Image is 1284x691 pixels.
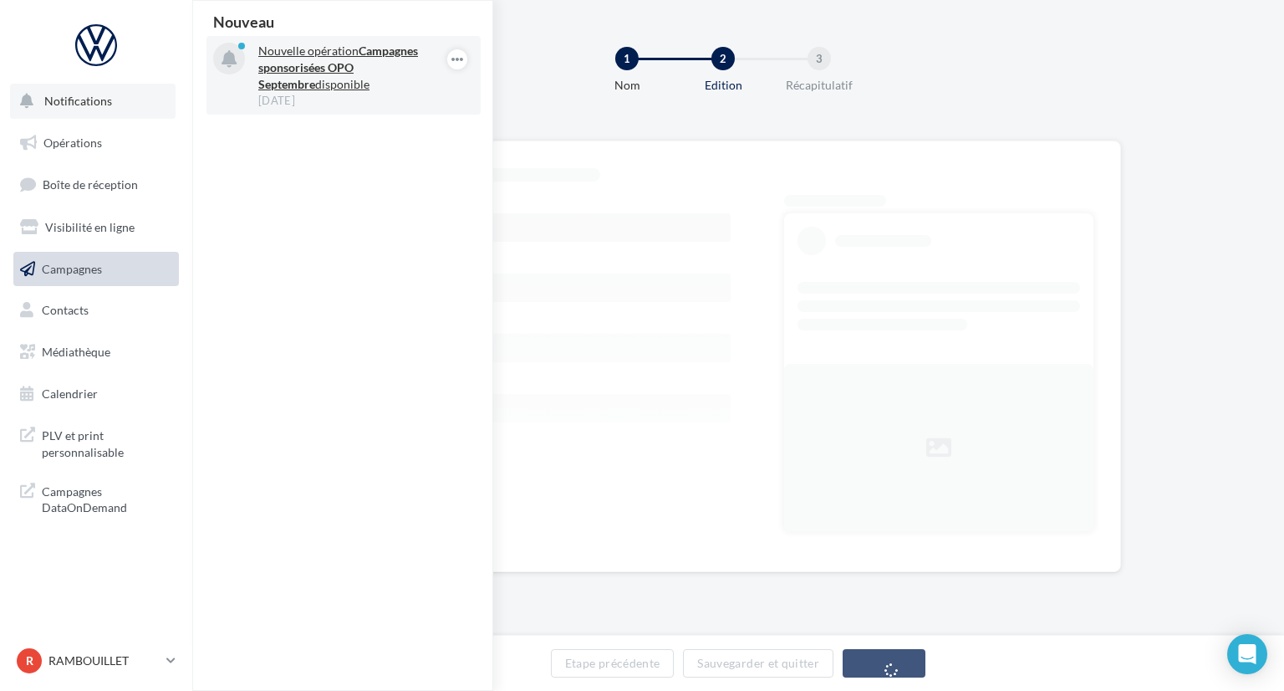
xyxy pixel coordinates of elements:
span: Boîte de réception [43,177,138,192]
div: Edition [670,77,777,94]
a: Boîte de réception [10,166,182,202]
div: 3 [808,47,831,70]
a: Campagnes DataOnDemand [10,473,182,523]
span: Calendrier [42,386,98,401]
span: Médiathèque [42,345,110,359]
span: Contacts [42,303,89,317]
span: PLV et print personnalisable [42,424,172,460]
a: Calendrier [10,376,182,412]
button: Etape précédente [551,649,675,678]
span: R [26,653,33,669]
a: PLV et print personnalisable [10,417,182,467]
a: Opérations [10,125,182,161]
span: Visibilité en ligne [45,220,135,234]
a: Contacts [10,293,182,328]
button: Notifications [10,84,176,119]
div: 1 [615,47,639,70]
span: Campagnes [42,261,102,275]
p: RAMBOUILLET [48,653,160,669]
span: Campagnes DataOnDemand [42,480,172,516]
span: Opérations [43,136,102,150]
a: Visibilité en ligne [10,210,182,245]
a: Campagnes [10,252,182,287]
div: Nom [573,77,680,94]
div: Open Intercom Messenger [1227,634,1267,674]
div: 2 [711,47,735,70]
div: Récapitulatif [766,77,873,94]
a: R RAMBOUILLET [13,645,179,677]
span: Notifications [44,94,112,108]
a: Médiathèque [10,335,182,370]
button: Sauvegarder et quitter [683,649,833,678]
